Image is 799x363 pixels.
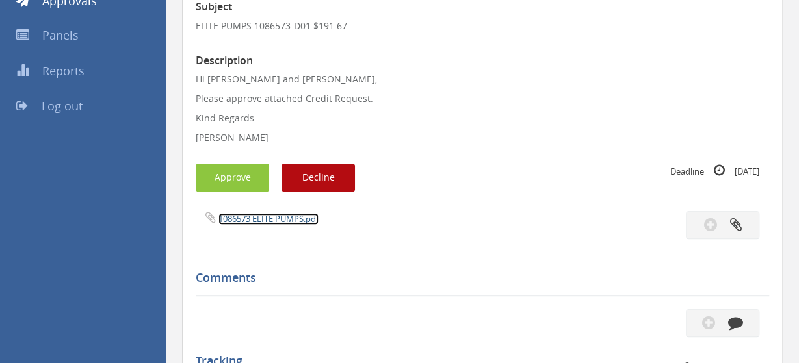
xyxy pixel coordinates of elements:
[196,271,759,284] h5: Comments
[42,27,79,43] span: Panels
[196,112,769,125] p: Kind Regards
[196,55,769,67] h3: Description
[196,164,269,192] button: Approve
[196,92,769,105] p: Please approve attached Credit Request.
[196,131,769,144] p: [PERSON_NAME]
[196,73,769,86] p: Hi [PERSON_NAME] and [PERSON_NAME],
[42,98,83,114] span: Log out
[196,19,769,32] p: ELITE PUMPS 1086573-D01 $191.67
[218,213,319,225] a: 1086573 ELITE PUMPS.pdf
[282,164,355,192] button: Decline
[196,1,769,13] h3: Subject
[42,63,85,79] span: Reports
[670,164,759,178] small: Deadline [DATE]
